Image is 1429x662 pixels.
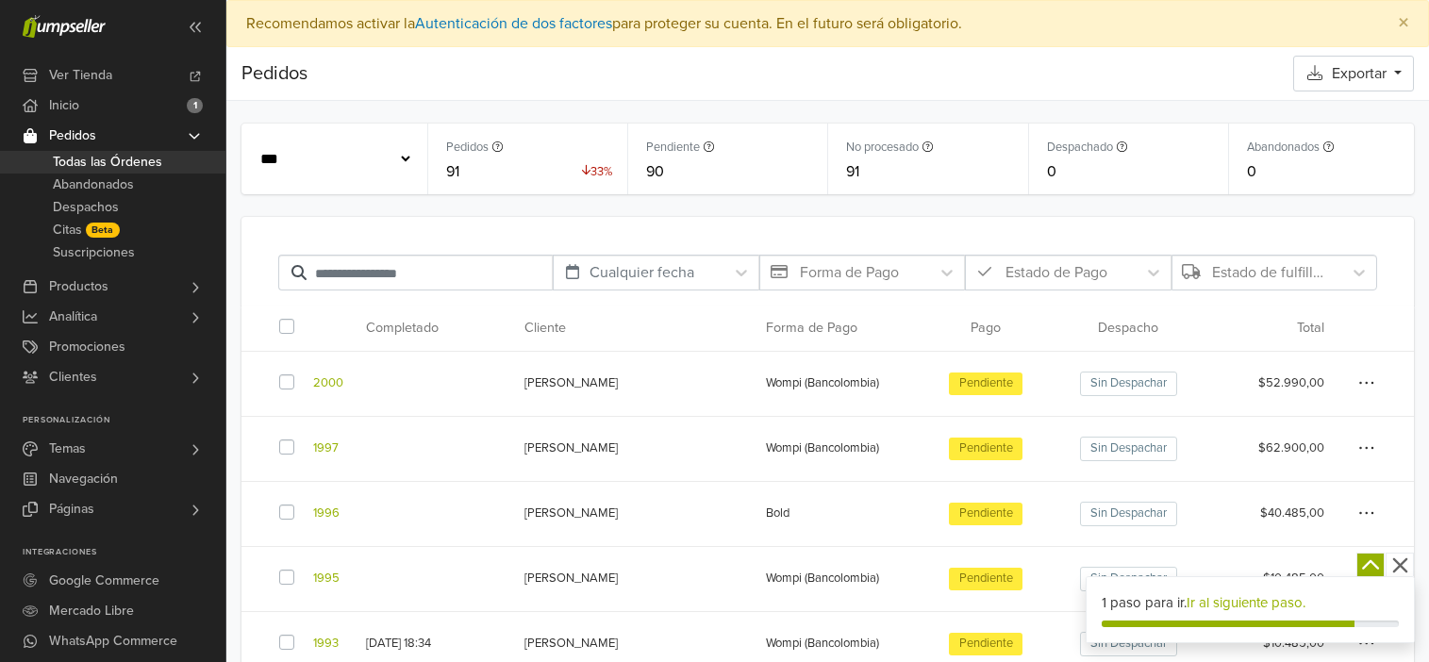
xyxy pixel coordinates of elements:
div: Pedidos [241,55,307,92]
span: Productos [49,272,108,302]
span: 91 [446,160,459,183]
span: Wompi (Bancolombia) [766,374,879,393]
span: Todas las Órdenes [53,151,162,174]
a: 1997 [313,439,339,458]
div: [PERSON_NAME] [524,505,713,523]
span: Analítica [49,302,97,332]
small: No procesado [846,139,919,157]
span: 0 [1047,160,1056,183]
div: Estado de Pago [975,261,1126,284]
span: Sin Despachar [1080,567,1178,592]
span: 0 [1247,160,1256,183]
span: Suscripciones [53,241,135,264]
span: Bold [766,505,789,523]
th: Cliente [517,306,755,352]
small: Abandonados [1247,139,1320,157]
a: Autenticación de dos factores [415,14,612,33]
a: 1996 [313,505,340,523]
span: Pendiente [949,372,1022,396]
th: Forma de Pago [755,306,913,352]
th: Pago [913,306,1058,352]
div: [PERSON_NAME] [524,570,713,588]
div: Estado de fulfillment [1182,261,1333,284]
small: Pendiente [646,139,700,157]
span: Wompi (Bancolombia) [766,635,879,654]
span: Promociones [49,332,125,362]
span: WhatsApp Commerce [49,626,177,656]
span: Despachos [53,196,119,219]
span: Pendiente [949,438,1022,461]
span: Abandonados [53,174,134,196]
small: Pedidos [446,139,489,157]
small: 33% [582,163,613,181]
span: Inicio [49,91,79,121]
span: Sin Despachar [1080,502,1178,527]
span: 90 [646,160,664,183]
a: 1993 [313,635,339,654]
span: × [1398,9,1409,37]
div: $10.485,00 [1221,570,1324,588]
span: 91 [846,160,859,183]
th: Completado [343,306,517,352]
span: Ver Tienda [49,60,112,91]
div: $10.485,00 [1221,635,1324,654]
span: Pendiente [949,633,1022,656]
a: 2000 [313,374,343,393]
div: $52.990,00 [1221,374,1324,393]
span: Sin Despachar [1080,372,1178,397]
div: [PERSON_NAME] [524,439,713,458]
div: 1 paso para ir. [1102,592,1399,614]
span: Pendiente [949,503,1022,526]
div: Total [1221,318,1324,339]
button: Close [1379,1,1428,46]
span: Pendiente [949,568,1022,591]
span: Navegación [49,464,118,494]
span: Google Commerce [49,566,159,596]
small: Despachado [1047,139,1113,157]
span: Temas [49,434,86,464]
span: Sin Despachar [1080,632,1178,657]
div: [PERSON_NAME] [524,374,713,393]
span: Wompi (Bancolombia) [766,570,879,588]
span: Citas [53,219,82,241]
div: Cualquier fecha [563,261,714,284]
span: Wompi (Bancolombia) [766,439,879,458]
div: [PERSON_NAME] [524,635,713,654]
span: Clientes [49,362,97,392]
div: $62.900,00 [1221,439,1324,458]
span: Beta [86,223,120,238]
p: Integraciones [23,547,225,558]
div: Forma de Pago [770,261,921,284]
span: 1 [187,98,203,113]
p: Personalización [23,415,225,426]
a: Ir al siguiente paso. [1187,594,1305,611]
span: Mercado Libre [49,596,134,626]
div: $40.485,00 [1221,505,1324,523]
span: Pedidos [49,121,96,151]
button: Exportar [1293,56,1414,91]
a: 1995 [313,570,340,588]
th: Despacho [1058,306,1199,352]
span: Sin Despachar [1080,437,1178,462]
div: [DATE] 18:34 [366,635,506,654]
span: Páginas [49,494,94,524]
